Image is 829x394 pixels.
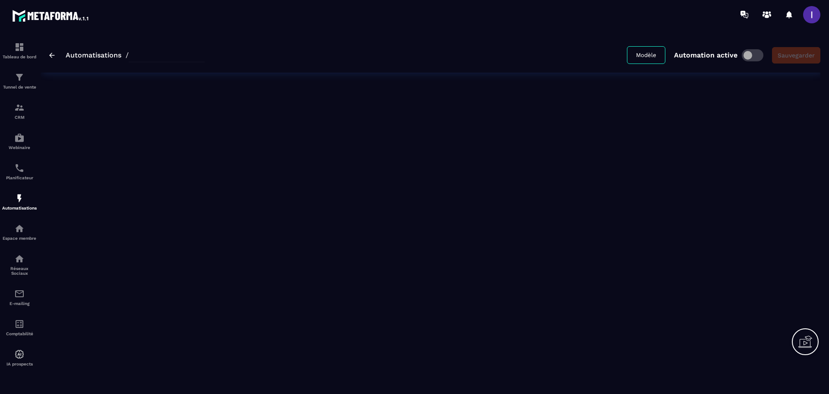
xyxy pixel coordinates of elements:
[2,282,37,312] a: emailemailE-mailing
[2,126,37,156] a: automationsautomationsWebinaire
[2,301,37,306] p: E-mailing
[2,187,37,217] a: automationsautomationsAutomatisations
[2,236,37,241] p: Espace membre
[14,163,25,173] img: scheduler
[627,46,665,64] button: Modèle
[2,115,37,120] p: CRM
[2,247,37,282] a: social-networksocial-networkRéseaux Sociaux
[14,223,25,234] img: automations
[14,349,25,359] img: automations
[2,35,37,66] a: formationformationTableau de bord
[66,51,121,59] a: Automatisations
[674,51,737,59] p: Automation active
[126,51,129,59] span: /
[12,8,90,23] img: logo
[2,362,37,366] p: IA prospects
[14,42,25,52] img: formation
[2,206,37,210] p: Automatisations
[2,331,37,336] p: Comptabilité
[14,133,25,143] img: automations
[14,102,25,113] img: formation
[2,66,37,96] a: formationformationTunnel de vente
[2,156,37,187] a: schedulerschedulerPlanificateur
[2,145,37,150] p: Webinaire
[14,193,25,203] img: automations
[2,54,37,59] p: Tableau de bord
[2,85,37,89] p: Tunnel de vente
[2,266,37,276] p: Réseaux Sociaux
[2,175,37,180] p: Planificateur
[14,254,25,264] img: social-network
[2,312,37,343] a: accountantaccountantComptabilité
[2,217,37,247] a: automationsautomationsEspace membre
[49,53,55,58] img: arrow
[14,289,25,299] img: email
[2,96,37,126] a: formationformationCRM
[14,319,25,329] img: accountant
[14,72,25,83] img: formation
